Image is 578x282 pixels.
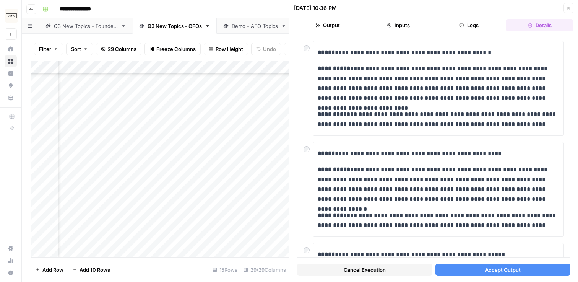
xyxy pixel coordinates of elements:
div: Demo - AEO Topics [232,22,278,30]
div: 15 Rows [209,264,240,276]
span: Add 10 Rows [80,266,110,274]
span: Freeze Columns [156,45,196,53]
span: Sort [71,45,81,53]
span: Add Row [42,266,63,274]
a: Q3 New Topics - CFOs [133,18,217,34]
button: Logs [435,19,503,31]
span: Undo [263,45,276,53]
span: Cancel Execution [344,266,386,274]
a: Q3 New Topics - Founders [39,18,133,34]
button: Sort [66,43,93,55]
a: Home [5,43,17,55]
a: Usage [5,254,17,267]
button: Row Height [204,43,248,55]
img: Carta Logo [5,9,18,23]
span: Accept Output [485,266,521,274]
a: Demo - AEO Topics [217,18,293,34]
button: Output [294,19,362,31]
button: Accept Output [435,264,571,276]
div: Q3 New Topics - Founders [54,22,118,30]
span: 29 Columns [108,45,136,53]
span: Filter [39,45,51,53]
button: Freeze Columns [144,43,201,55]
a: Browse [5,55,17,67]
div: 29/29 Columns [240,264,289,276]
a: Your Data [5,92,17,104]
button: Add 10 Rows [68,264,115,276]
div: Q3 New Topics - CFOs [148,22,202,30]
a: Insights [5,67,17,80]
button: 29 Columns [96,43,141,55]
button: Undo [251,43,281,55]
span: Row Height [216,45,243,53]
button: Add Row [31,264,68,276]
button: Help + Support [5,267,17,279]
a: Settings [5,242,17,254]
button: Inputs [365,19,432,31]
button: Filter [34,43,63,55]
button: Details [506,19,573,31]
div: [DATE] 10:36 PM [294,4,337,12]
a: Opportunities [5,80,17,92]
button: Cancel Execution [297,264,432,276]
button: Workspace: Carta [5,6,17,25]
